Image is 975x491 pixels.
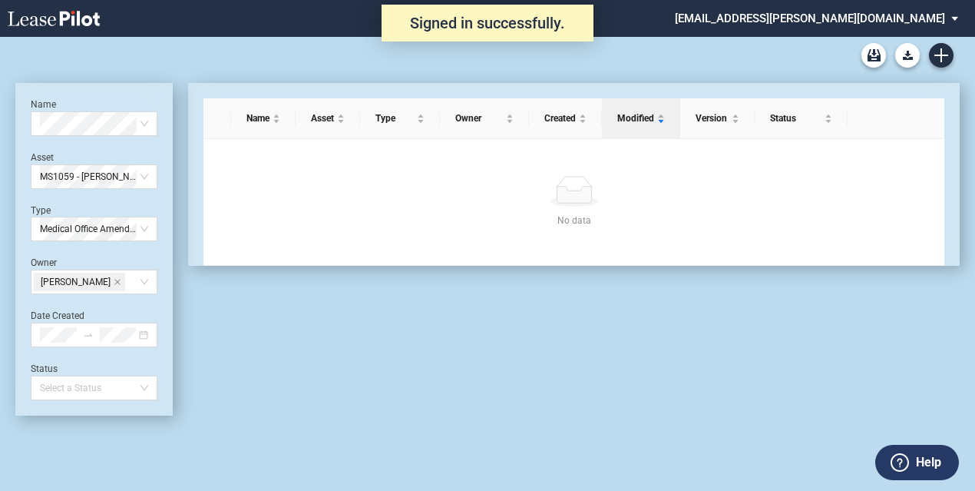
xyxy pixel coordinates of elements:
[360,98,440,139] th: Type
[929,43,954,68] a: Create new document
[40,217,148,241] span: Medical Office Amendment
[770,111,821,126] span: Status
[680,98,755,139] th: Version
[296,98,360,139] th: Asset
[83,330,94,340] span: swap-right
[861,43,886,68] a: Archive
[755,98,848,139] th: Status
[382,5,593,41] div: Signed in successfully.
[41,274,111,290] span: [PERSON_NAME]
[544,111,576,126] span: Created
[440,98,529,139] th: Owner
[222,213,926,228] div: No data
[529,98,602,139] th: Created
[40,165,148,188] span: MS1059 - Jackson MOB 1
[31,99,56,110] label: Name
[31,152,54,163] label: Asset
[83,330,94,340] span: to
[602,98,680,139] th: Modified
[891,43,924,68] md-menu: Download Blank Form List
[31,205,51,216] label: Type
[916,453,941,473] label: Help
[31,310,84,321] label: Date Created
[455,111,503,126] span: Owner
[895,43,920,68] button: Download Blank Form
[375,111,414,126] span: Type
[31,363,58,374] label: Status
[311,111,334,126] span: Asset
[696,111,729,126] span: Version
[114,278,121,286] span: close
[34,273,125,291] span: Sue Sherman
[31,257,57,268] label: Owner
[617,111,654,126] span: Modified
[231,98,296,139] th: Name
[246,111,269,126] span: Name
[875,445,959,480] button: Help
